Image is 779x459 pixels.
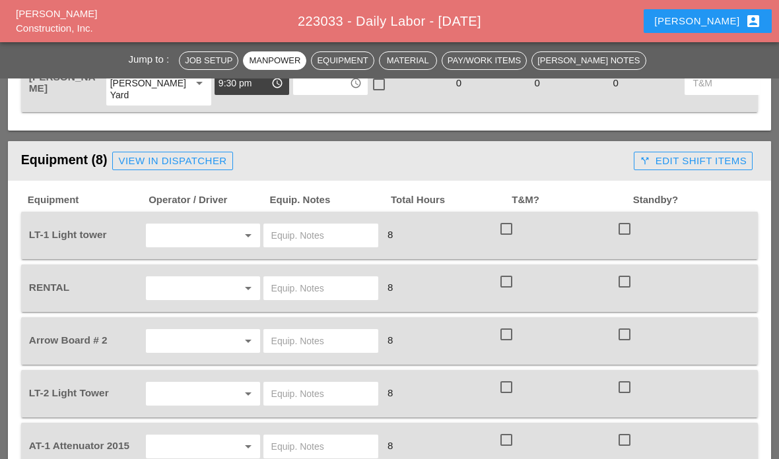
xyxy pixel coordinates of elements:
[644,9,771,33] button: [PERSON_NAME]
[448,54,521,67] div: Pay/Work Items
[607,77,623,88] span: 0
[112,152,232,170] a: View in Dispatcher
[632,193,753,208] span: Standby?
[16,8,97,34] a: [PERSON_NAME] Construction, Inc.
[240,228,256,243] i: arrow_drop_down
[240,386,256,402] i: arrow_drop_down
[191,75,207,91] i: arrow_drop_down
[271,225,370,246] input: Equip. Notes
[529,77,545,88] span: 0
[317,54,368,67] div: Equipment
[243,51,306,70] button: Manpower
[147,193,268,208] span: Operator / Driver
[249,54,300,67] div: Manpower
[442,51,527,70] button: Pay/Work Items
[634,152,753,170] button: Edit Shift Items
[350,77,362,89] i: access_time
[29,229,107,240] span: LT-1 Light tower
[298,14,481,28] span: 223033 - Daily Labor - [DATE]
[269,193,389,208] span: Equip. Notes
[451,77,467,88] span: 0
[29,387,109,398] span: LT-2 Light Tower
[185,54,232,67] div: Job Setup
[29,282,69,293] span: RENTAL
[745,13,761,29] i: account_box
[654,13,761,29] div: [PERSON_NAME]
[240,333,256,349] i: arrow_drop_down
[271,330,370,352] input: Equip. Notes
[179,51,238,70] button: Job Setup
[26,193,147,208] span: Equipment
[271,77,283,89] i: access_time
[311,51,374,70] button: Equipment
[382,229,398,240] span: 8
[537,54,640,67] div: [PERSON_NAME] Notes
[240,439,256,454] i: arrow_drop_down
[379,51,437,70] button: Material
[382,440,398,451] span: 8
[240,280,256,296] i: arrow_drop_down
[385,54,431,67] div: Material
[640,156,650,166] i: call_split
[510,193,631,208] span: T&M?
[693,73,753,94] input: T&M
[110,65,181,101] div: WCI [PERSON_NAME] Yard
[271,436,370,457] input: Equip. Notes
[389,193,510,208] span: Total Hours
[382,282,398,293] span: 8
[118,154,226,169] div: View in Dispatcher
[29,440,129,451] span: AT-1 Attenuator 2015
[29,71,96,94] span: [PERSON_NAME]
[271,383,370,404] input: Equip. Notes
[128,53,174,65] span: Jump to :
[29,334,108,346] span: Arrow Board # 2
[640,154,747,169] div: Edit Shift Items
[271,278,370,299] input: Equip. Notes
[382,387,398,398] span: 8
[382,334,398,346] span: 8
[531,51,646,70] button: [PERSON_NAME] Notes
[21,148,628,174] div: Equipment (8)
